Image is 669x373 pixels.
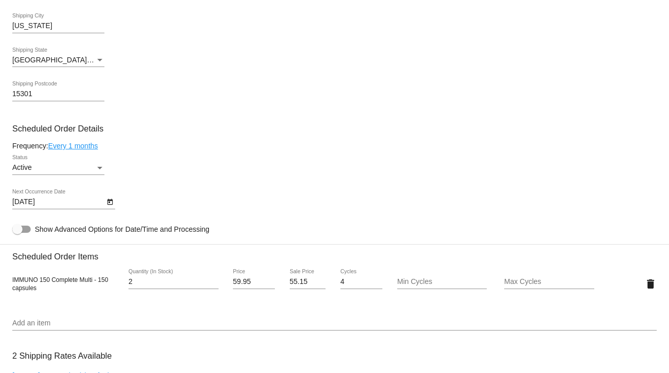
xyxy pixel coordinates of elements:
a: Every 1 months [48,142,98,150]
span: [GEOGRAPHIC_DATA] | [US_STATE] [12,56,133,64]
input: Max Cycles [504,278,594,286]
span: IMMUNO 150 Complete Multi - 150 capsules [12,276,108,292]
h3: Scheduled Order Details [12,124,657,134]
button: Open calendar [104,196,115,207]
input: Cycles [340,278,382,286]
input: Next Occurrence Date [12,198,104,206]
span: Show Advanced Options for Date/Time and Processing [35,224,209,234]
h3: Scheduled Order Items [12,244,657,261]
span: Active [12,163,32,171]
input: Sale Price [290,278,326,286]
h3: 2 Shipping Rates Available [12,345,112,367]
input: Add an item [12,319,657,327]
mat-icon: delete [644,278,657,290]
input: Shipping City [12,22,104,30]
input: Min Cycles [397,278,487,286]
input: Shipping Postcode [12,90,104,98]
div: Frequency: [12,142,657,150]
input: Quantity (In Stock) [128,278,219,286]
mat-select: Shipping State [12,56,104,64]
mat-select: Status [12,164,104,172]
input: Price [233,278,275,286]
